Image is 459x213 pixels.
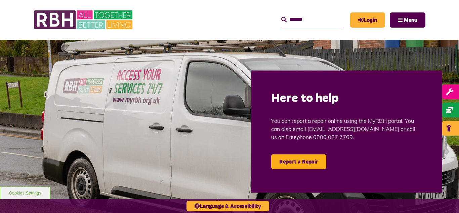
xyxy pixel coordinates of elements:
h2: Here to help [271,91,422,106]
a: MyRBH [350,12,385,28]
img: RBH [34,7,134,33]
p: You can report a repair online using the MyRBH portal. You can also email [EMAIL_ADDRESS][DOMAIN_... [271,106,422,151]
button: Navigation [390,12,425,28]
span: Menu [404,17,417,23]
button: Language & Accessibility [186,201,269,211]
a: Report a Repair [271,154,326,169]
